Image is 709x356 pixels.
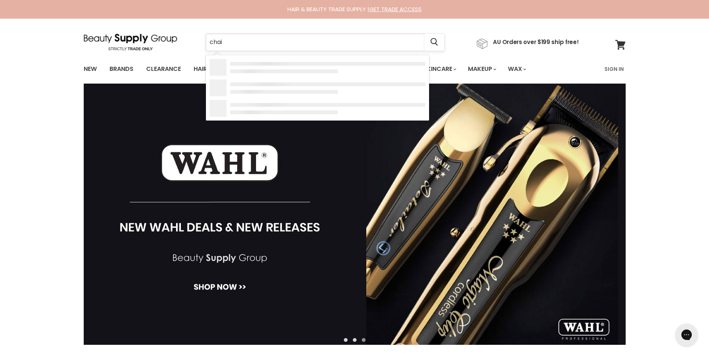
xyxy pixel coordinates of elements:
[206,33,445,51] form: Product
[78,58,566,80] ul: Main menu
[369,5,422,13] a: GET TRADE ACCESS
[417,61,461,77] a: Skincare
[206,34,425,51] input: Search
[600,61,628,77] a: Sign In
[425,34,444,51] button: Search
[462,61,501,77] a: Makeup
[78,61,102,77] a: New
[104,61,139,77] a: Brands
[672,321,702,349] iframe: Gorgias live chat messenger
[74,58,635,80] nav: Main
[502,61,531,77] a: Wax
[188,61,231,77] a: Haircare
[74,6,635,13] div: HAIR & BEAUTY TRADE SUPPLY |
[141,61,187,77] a: Clearance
